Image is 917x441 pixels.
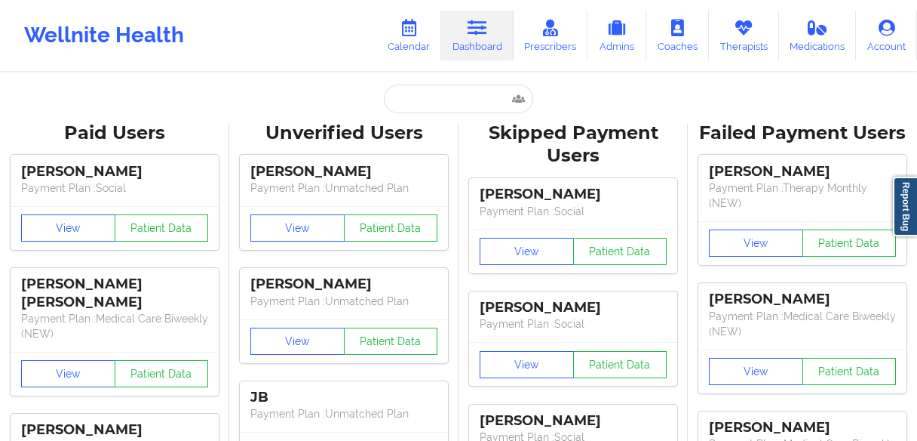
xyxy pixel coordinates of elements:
a: Medications [779,11,857,60]
p: Payment Plan : Unmatched Plan [250,180,437,196]
button: Patient Data [115,214,209,242]
button: View [250,214,345,242]
p: Payment Plan : Social [480,204,667,219]
button: Patient Data [573,238,667,265]
button: Patient Data [802,230,897,257]
p: Payment Plan : Medical Care Biweekly (NEW) [709,309,896,339]
p: Payment Plan : Social [480,316,667,332]
button: View [480,238,574,265]
a: Calendar [376,11,441,60]
p: Payment Plan : Medical Care Biweekly (NEW) [21,311,208,341]
a: Account [856,11,917,60]
button: Patient Data [802,358,897,385]
div: Skipped Payment Users [469,122,677,168]
a: Prescribers [514,11,588,60]
div: Unverified Users [240,122,448,145]
div: Paid Users [11,122,219,145]
div: [PERSON_NAME] [709,291,896,308]
p: Payment Plan : Unmatched Plan [250,406,437,421]
button: View [480,351,574,378]
button: View [709,358,803,385]
p: Payment Plan : Unmatched Plan [250,294,437,309]
button: Patient Data [344,328,438,355]
a: Report Bug [893,177,917,236]
div: [PERSON_NAME] [250,163,437,180]
div: [PERSON_NAME] [480,412,667,430]
div: Failed Payment Users [698,122,906,145]
div: [PERSON_NAME] [709,419,896,436]
div: [PERSON_NAME] [480,299,667,316]
a: Coaches [646,11,709,60]
button: View [250,328,345,355]
button: View [21,360,115,387]
button: Patient Data [344,214,438,242]
div: [PERSON_NAME] [709,163,896,180]
button: View [709,230,803,257]
button: Patient Data [115,360,209,387]
p: Payment Plan : Therapy Monthly (NEW) [709,180,896,211]
div: [PERSON_NAME] [21,163,208,180]
button: View [21,214,115,242]
div: JB [250,389,437,406]
div: [PERSON_NAME] [21,421,208,439]
div: [PERSON_NAME] [480,186,667,203]
div: [PERSON_NAME] [PERSON_NAME] [21,276,208,310]
button: Patient Data [573,351,667,378]
a: Admins [587,11,646,60]
a: Dashboard [441,11,514,60]
div: [PERSON_NAME] [250,276,437,293]
p: Payment Plan : Social [21,180,208,196]
a: Therapists [709,11,779,60]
